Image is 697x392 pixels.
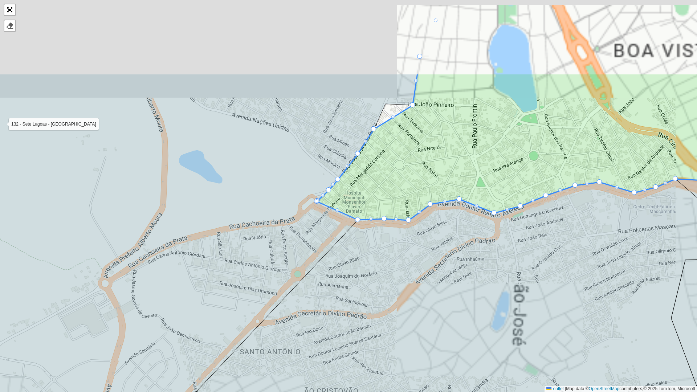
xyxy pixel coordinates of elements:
div: Remover camada(s) [4,20,15,31]
a: Abrir mapa em tela cheia [4,4,15,15]
div: Map data © contributors,© 2025 TomTom, Microsoft [545,386,697,392]
a: Leaflet [546,386,564,391]
span: | [565,386,566,391]
a: OpenStreetMap [589,386,620,391]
